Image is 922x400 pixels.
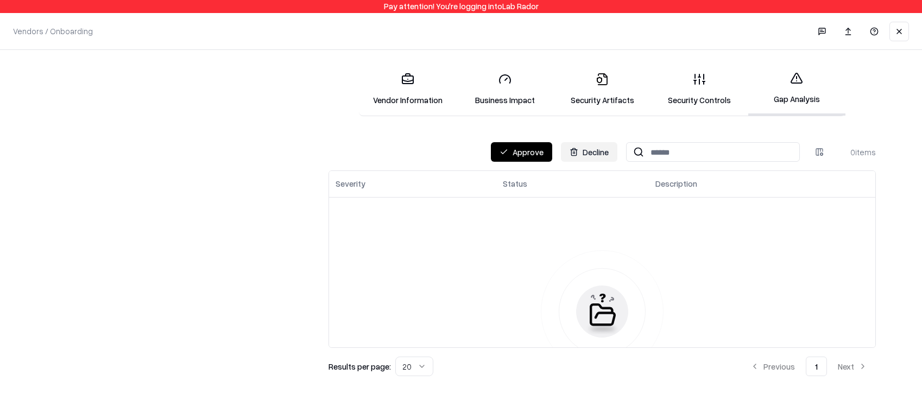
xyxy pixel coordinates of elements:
p: Results per page: [329,361,391,372]
a: Gap Analysis [748,63,845,116]
button: Decline [561,142,617,162]
div: Description [655,178,697,189]
a: Vendor Information [359,64,456,115]
button: Approve [491,142,552,162]
a: Security Controls [651,64,748,115]
button: 1 [806,357,827,376]
div: Severity [336,178,365,189]
nav: pagination [742,357,876,376]
div: 0 items [832,147,876,158]
a: Business Impact [456,64,553,115]
p: Vendors / Onboarding [13,26,93,37]
div: Status [503,178,527,189]
a: Security Artifacts [553,64,651,115]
